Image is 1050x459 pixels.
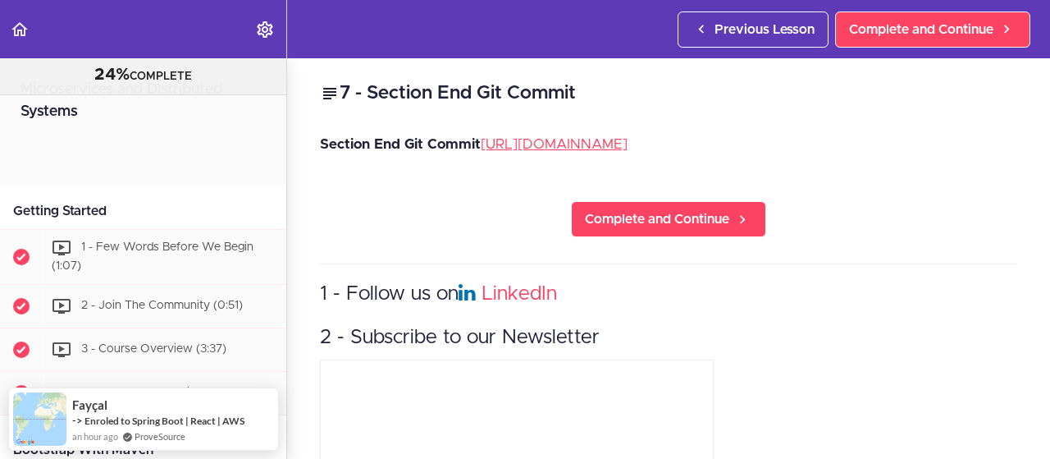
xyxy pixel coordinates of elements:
span: 2 - Join The Community (0:51) [81,300,243,311]
span: Complete and Continue [849,20,993,39]
a: Enroled to Spring Boot | React | AWS [84,415,244,427]
a: [URL][DOMAIN_NAME] [481,137,628,151]
span: Fayçal [72,398,107,412]
span: Previous Lesson [714,20,815,39]
svg: Settings Menu [255,20,275,39]
h2: 7 - Section End Git Commit [320,80,1017,108]
a: Complete and Continue [571,201,766,237]
span: 24% [94,67,130,83]
h3: 2 - Subscribe to our Newsletter [320,324,1017,351]
h3: 1 - Follow us on [320,281,1017,308]
span: an hour ago [72,429,118,443]
span: 1 - Few Words Before We Begin (1:07) [52,241,253,272]
span: 3 - Course Overview (3:37) [81,343,226,355]
a: Complete and Continue [835,11,1030,48]
a: Previous Lesson [678,11,829,48]
svg: Back to course curriculum [10,20,30,39]
div: COMPLETE [21,65,266,86]
strong: Section End Git Commit [320,137,481,151]
a: ProveSource [135,429,185,443]
span: -> [72,414,83,427]
a: LinkedIn [482,284,557,304]
span: Complete and Continue [585,209,729,229]
img: provesource social proof notification image [13,392,66,446]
